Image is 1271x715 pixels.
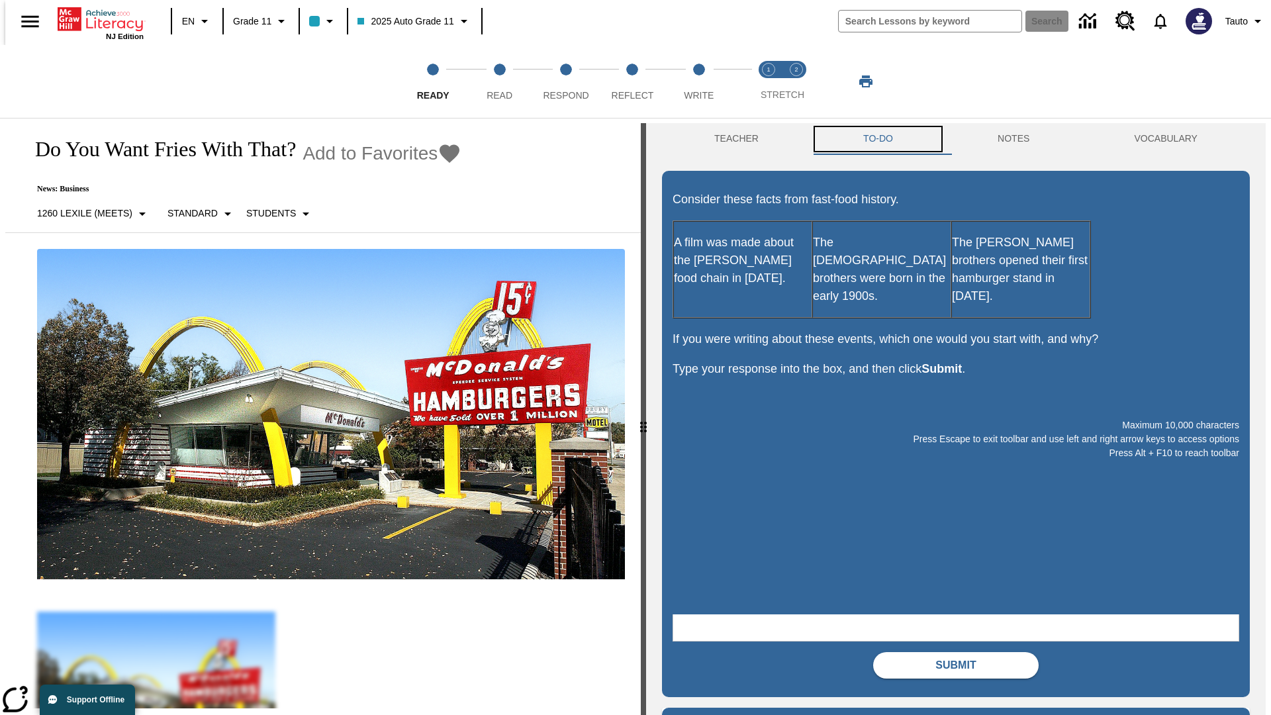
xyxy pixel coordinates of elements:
[813,234,951,305] p: The [DEMOGRAPHIC_DATA] brothers were born in the early 1900s.
[182,15,195,28] span: EN
[417,90,449,101] span: Ready
[1082,123,1250,155] button: VOCABULARY
[839,11,1021,32] input: search field
[58,5,144,40] div: Home
[21,137,296,162] h1: Do You Want Fries With That?
[662,123,1250,155] div: Instructional Panel Tabs
[673,446,1239,460] p: Press Alt + F10 to reach toolbar
[646,123,1266,715] div: activity
[673,432,1239,446] p: Press Escape to exit toolbar and use left and right arrow keys to access options
[673,360,1239,378] p: Type your response into the box, and then click .
[241,202,319,226] button: Select Student
[612,90,654,101] span: Reflect
[487,90,512,101] span: Read
[1107,3,1143,39] a: Resource Center, Will open in new tab
[162,202,241,226] button: Scaffolds, Standard
[662,123,811,155] button: Teacher
[594,45,671,118] button: Reflect step 4 of 5
[1220,9,1271,33] button: Profile/Settings
[684,90,714,101] span: Write
[811,123,945,155] button: TO-DO
[40,685,135,715] button: Support Offline
[67,695,124,704] span: Support Offline
[395,45,471,118] button: Ready step 1 of 5
[1178,4,1220,38] button: Select a new avatar
[167,207,218,220] p: Standard
[5,123,641,708] div: reading
[461,45,538,118] button: Read step 2 of 5
[37,249,625,580] img: One of the first McDonald's stores, with the iconic red sign and golden arches.
[749,45,788,118] button: Stretch Read step 1 of 2
[921,362,962,375] strong: Submit
[777,45,816,118] button: Stretch Respond step 2 of 2
[32,202,156,226] button: Select Lexile, 1260 Lexile (Meets)
[641,123,646,715] div: Press Enter or Spacebar and then press right and left arrow keys to move the slider
[233,15,271,28] span: Grade 11
[303,142,461,165] button: Add to Favorites - Do You Want Fries With That?
[228,9,295,33] button: Grade: Grade 11, Select a grade
[845,70,887,93] button: Print
[352,9,477,33] button: Class: 2025 Auto Grade 11, Select your class
[5,11,193,23] body: Maximum 10,000 characters Press Escape to exit toolbar and use left and right arrow keys to acces...
[674,234,812,287] p: A film was made about the [PERSON_NAME] food chain in [DATE].
[794,66,798,73] text: 2
[661,45,737,118] button: Write step 5 of 5
[176,9,218,33] button: Language: EN, Select a language
[945,123,1082,155] button: NOTES
[528,45,604,118] button: Respond step 3 of 5
[952,234,1090,305] p: The [PERSON_NAME] brothers opened their first hamburger stand in [DATE].
[11,2,50,41] button: Open side menu
[673,330,1239,348] p: If you were writing about these events, which one would you start with, and why?
[1186,8,1212,34] img: Avatar
[1225,15,1248,28] span: Tauto
[767,66,770,73] text: 1
[303,143,438,164] span: Add to Favorites
[21,184,461,194] p: News: Business
[543,90,588,101] span: Respond
[673,418,1239,432] p: Maximum 10,000 characters
[106,32,144,40] span: NJ Edition
[761,89,804,100] span: STRETCH
[246,207,296,220] p: Students
[304,9,343,33] button: Class color is light blue. Change class color
[1143,4,1178,38] a: Notifications
[873,652,1039,679] button: Submit
[357,15,453,28] span: 2025 Auto Grade 11
[1071,3,1107,40] a: Data Center
[37,207,132,220] p: 1260 Lexile (Meets)
[673,191,1239,209] p: Consider these facts from fast-food history.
